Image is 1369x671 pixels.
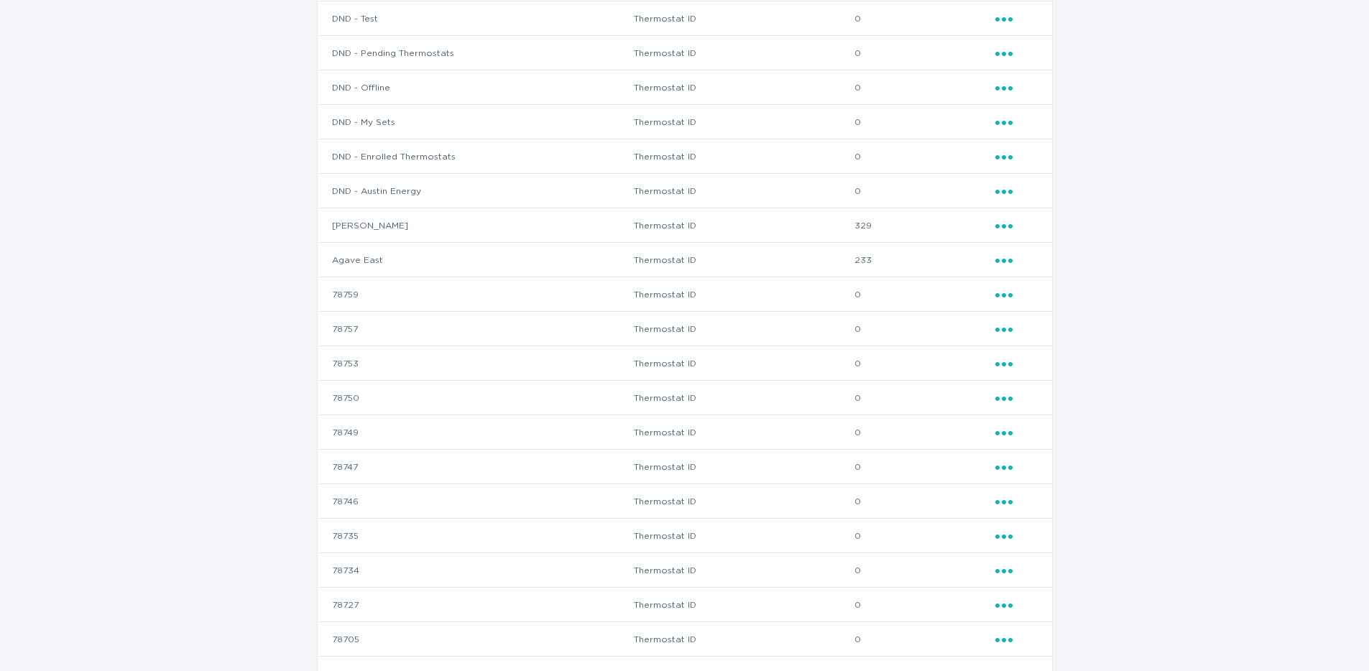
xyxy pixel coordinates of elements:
[995,425,1038,440] div: Popover menu
[995,494,1038,509] div: Popover menu
[633,277,854,312] td: Thermostat ID
[633,36,854,70] td: Thermostat ID
[318,1,634,36] td: DND - Test
[995,321,1038,337] div: Popover menu
[995,356,1038,371] div: Popover menu
[995,183,1038,199] div: Popover menu
[854,415,995,450] td: 0
[633,1,854,36] td: Thermostat ID
[854,105,995,139] td: 0
[318,415,634,450] td: 78749
[633,243,854,277] td: Thermostat ID
[318,553,634,588] td: 78734
[854,36,995,70] td: 0
[318,36,634,70] td: DND - Pending Thermostats
[318,105,634,139] td: DND - My Sets
[854,484,995,519] td: 0
[318,346,1052,381] tr: ed7a9cd9b2e73feaff09871abae1d7e5b673d5b0
[318,277,634,312] td: 78759
[854,70,995,105] td: 0
[318,174,634,208] td: DND - Austin Energy
[854,243,995,277] td: 233
[995,563,1038,578] div: Popover menu
[854,450,995,484] td: 0
[995,528,1038,544] div: Popover menu
[995,390,1038,406] div: Popover menu
[995,80,1038,96] div: Popover menu
[633,174,854,208] td: Thermostat ID
[318,139,634,174] td: DND - Enrolled Thermostats
[633,553,854,588] td: Thermostat ID
[633,450,854,484] td: Thermostat ID
[318,105,1052,139] tr: 274b88dc753a02d18ae93be4962f2448805cfa36
[318,1,1052,36] tr: ddff006348d9f6985cde266114d976495c840879
[318,381,634,415] td: 78750
[318,243,634,277] td: Agave East
[318,277,1052,312] tr: 862d7e61bf7e59affd8f8f0a251e89895d027e44
[854,622,995,657] td: 0
[318,243,1052,277] tr: d4e68daaa0f24a49beb9002b841a67a6
[318,622,1052,657] tr: 978fc0f466a2fbe9629b84c6a8f4bc22e2437c7e
[854,208,995,243] td: 329
[854,588,995,622] td: 0
[854,346,995,381] td: 0
[318,553,1052,588] tr: 44df264fc399bf26165b9a2b3e0184e0ee525893
[318,450,634,484] td: 78747
[995,631,1038,647] div: Popover menu
[633,519,854,553] td: Thermostat ID
[318,70,1052,105] tr: 9be81fdf13b199ac06cde2f8043a754f6569e408
[318,484,1052,519] tr: 07360f5b84f21d828b33ad9ba08c9b697c044a6e
[318,36,1052,70] tr: 875b5b04df190954f478b077fce870cf1c2768f7
[318,519,634,553] td: 78735
[633,381,854,415] td: Thermostat ID
[854,139,995,174] td: 0
[633,484,854,519] td: Thermostat ID
[318,450,1052,484] tr: 171266538c75680a9cf0b29343548a125a0dfb59
[633,588,854,622] td: Thermostat ID
[854,1,995,36] td: 0
[854,174,995,208] td: 0
[318,588,634,622] td: 78727
[854,312,995,346] td: 0
[318,519,1052,553] tr: e46c8d8c7b96570c5530695d53b2aaefc78bf19e
[318,588,1052,622] tr: 909f391d5f891ca9b54e1b77b54da4d635de9379
[318,70,634,105] td: DND - Offline
[633,105,854,139] td: Thermostat ID
[318,139,1052,174] tr: 654edd05f3ec40edf52bc9e046615707da5e941d
[854,381,995,415] td: 0
[318,208,1052,243] tr: 4c7b4abfe2b34ebaa82c5e767258e6bb
[318,208,634,243] td: [PERSON_NAME]
[318,174,1052,208] tr: fcb232379e0beb5609ca3ebf4a432c09188cb681
[318,312,634,346] td: 78757
[633,139,854,174] td: Thermostat ID
[995,149,1038,165] div: Popover menu
[318,346,634,381] td: 78753
[854,277,995,312] td: 0
[633,70,854,105] td: Thermostat ID
[318,484,634,519] td: 78746
[995,114,1038,130] div: Popover menu
[995,597,1038,613] div: Popover menu
[995,252,1038,268] div: Popover menu
[995,459,1038,475] div: Popover menu
[633,208,854,243] td: Thermostat ID
[318,415,1052,450] tr: 4ff531fd41600e3109f84250376d850979d5e31e
[633,622,854,657] td: Thermostat ID
[318,381,1052,415] tr: e4e82fe5ea0a44fa7f5f27b9e8559833af748684
[995,45,1038,61] div: Popover menu
[995,11,1038,27] div: Popover menu
[633,312,854,346] td: Thermostat ID
[318,312,1052,346] tr: 75010b4a8afef8476c88be71f881fd85719f3a73
[995,287,1038,302] div: Popover menu
[633,346,854,381] td: Thermostat ID
[318,622,634,657] td: 78705
[633,415,854,450] td: Thermostat ID
[854,553,995,588] td: 0
[995,218,1038,233] div: Popover menu
[854,519,995,553] td: 0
